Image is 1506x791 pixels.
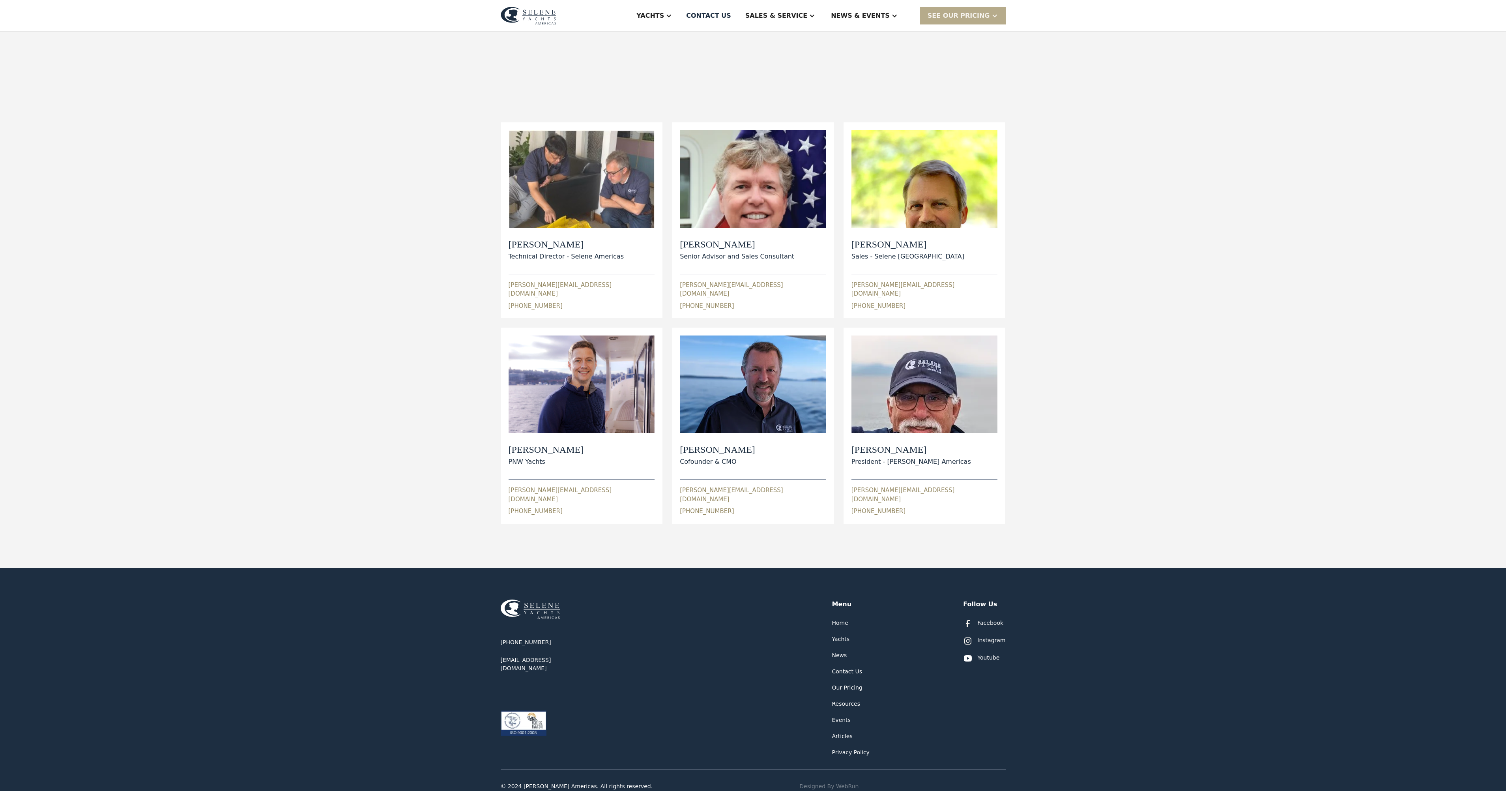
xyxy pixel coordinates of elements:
[509,486,655,504] div: [PERSON_NAME][EMAIL_ADDRESS][DOMAIN_NAME]
[680,281,826,298] div: [PERSON_NAME][EMAIL_ADDRESS][DOMAIN_NAME]
[680,507,734,516] div: [PHONE_NUMBER]
[680,444,755,455] h2: [PERSON_NAME]
[851,486,998,504] div: [PERSON_NAME][EMAIL_ADDRESS][DOMAIN_NAME]
[832,716,851,724] a: Events
[832,684,862,692] a: Our Pricing
[509,281,655,298] div: [PERSON_NAME][EMAIL_ADDRESS][DOMAIN_NAME]
[509,252,624,261] div: Technical Director - Selene Americas
[686,11,731,21] div: Contact US
[832,667,862,676] a: Contact Us
[799,782,859,791] a: Designed By WebRun
[832,700,861,708] a: Resources
[501,638,551,647] a: [PHONE_NUMBER]
[509,302,563,311] div: [PHONE_NUMBER]
[509,457,584,467] div: PNW Yachts
[680,239,794,250] h2: [PERSON_NAME]
[509,444,584,455] h2: [PERSON_NAME]
[680,457,755,467] div: Cofounder & CMO
[831,11,890,21] div: News & EVENTS
[851,252,964,261] div: Sales - Selene [GEOGRAPHIC_DATA]
[680,130,826,310] div: [PERSON_NAME]Senior Advisor and Sales Consultant[PERSON_NAME][EMAIL_ADDRESS][DOMAIN_NAME][PHONE_N...
[851,457,971,467] div: President - [PERSON_NAME] Americas
[680,486,826,504] div: [PERSON_NAME][EMAIL_ADDRESS][DOMAIN_NAME]
[509,336,655,515] div: [PERSON_NAME]PNW Yachts[PERSON_NAME][EMAIL_ADDRESS][DOMAIN_NAME][PHONE_NUMBER]
[832,748,870,757] a: Privacy Policy
[851,281,998,298] div: [PERSON_NAME][EMAIL_ADDRESS][DOMAIN_NAME]
[963,600,997,609] div: Follow Us
[851,336,998,515] div: [PERSON_NAME]President - [PERSON_NAME] Americas[PERSON_NAME][EMAIL_ADDRESS][DOMAIN_NAME][PHONE_NU...
[832,619,848,627] a: Home
[745,11,807,21] div: Sales & Service
[928,11,990,21] div: SEE Our Pricing
[920,7,1006,24] div: SEE Our Pricing
[832,600,852,609] div: Menu
[509,507,563,516] div: [PHONE_NUMBER]
[501,782,653,791] div: © 2024 [PERSON_NAME] Americas. All rights reserved.
[977,619,1003,627] div: Facebook
[501,710,546,736] img: ISO 9001:2008 certification logos for ABS Quality Evaluations and RvA Management Systems.
[851,239,964,250] h2: [PERSON_NAME]
[851,507,905,516] div: [PHONE_NUMBER]
[832,732,853,740] a: Articles
[832,651,847,660] a: News
[963,619,1003,628] a: Facebook
[963,654,999,663] a: Youtube
[977,636,1005,645] div: Instagram
[680,252,794,261] div: Senior Advisor and Sales Consultant
[680,336,826,515] div: [PERSON_NAME]Cofounder & CMO[PERSON_NAME][EMAIL_ADDRESS][DOMAIN_NAME][PHONE_NUMBER]
[963,636,1005,646] a: Instagram
[851,444,971,455] h2: [PERSON_NAME]
[636,11,664,21] div: Yachts
[977,654,999,662] div: Youtube
[851,130,998,310] div: [PERSON_NAME]Sales - Selene [GEOGRAPHIC_DATA][PERSON_NAME][EMAIL_ADDRESS][DOMAIN_NAME][PHONE_NUMBER]
[509,239,624,250] h2: [PERSON_NAME]
[501,7,556,25] img: logo
[680,302,734,311] div: [PHONE_NUMBER]
[851,302,905,311] div: [PHONE_NUMBER]
[501,656,595,673] a: [EMAIL_ADDRESS][DOMAIN_NAME]
[509,130,655,310] div: [PERSON_NAME]Technical Director - Selene Americas[PERSON_NAME][EMAIL_ADDRESS][DOMAIN_NAME][PHONE_...
[832,635,850,643] a: Yachts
